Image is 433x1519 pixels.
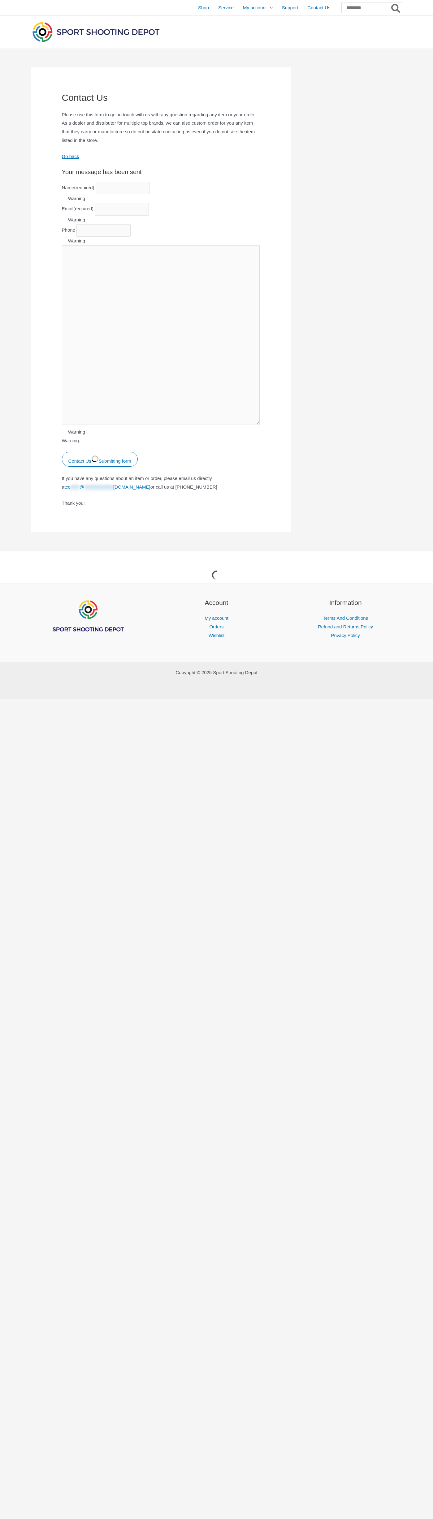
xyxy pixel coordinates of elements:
h2: Account [160,598,273,608]
a: Privacy Policy [331,633,360,638]
label: Phone [62,227,75,233]
nav: Account [160,614,273,640]
a: Orders [210,624,224,629]
h2: Information [289,598,402,608]
a: Refund and Returns Policy [318,624,373,629]
a: Go back [62,154,79,159]
aside: Footer Widget 1 [31,598,145,648]
label: Name [62,185,94,190]
span: This contact has been encoded by Anti-Spam by CleanTalk. Click to decode. To finish the decoding ... [66,484,150,490]
img: Sport Shooting Depot [31,20,161,43]
span: Warning [68,238,85,243]
aside: Footer Widget 3 [289,598,402,640]
p: If you have any questions about an item or order, please email us directly at or call us at [PHON... [62,474,260,491]
a: Wishlist [209,633,225,638]
span: Warning [68,429,85,434]
span: (required) [74,185,94,190]
h4: Your message has been sent [62,168,260,176]
p: Copyright © 2025 Sport Shooting Depot [31,668,402,677]
span: Warning [68,217,85,222]
span: Warning [68,196,85,201]
nav: Information [289,614,402,640]
div: Loading... [210,569,223,582]
p: Thank you! [62,499,260,507]
button: Contact Us [62,452,138,467]
a: Terms And Conditions [323,615,368,621]
button: Search [390,2,402,13]
span: Warning. [62,438,80,443]
aside: Footer Widget 2 [160,598,273,640]
span: Submitting form [99,458,131,464]
a: My account [205,615,228,621]
form: Contact Us [62,182,260,467]
p: Please use this form to get in touch with us with any question regarding any item or your order. ... [62,110,260,145]
h1: Contact Us [62,92,260,103]
label: Email [62,206,94,211]
span: (required) [73,206,93,211]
